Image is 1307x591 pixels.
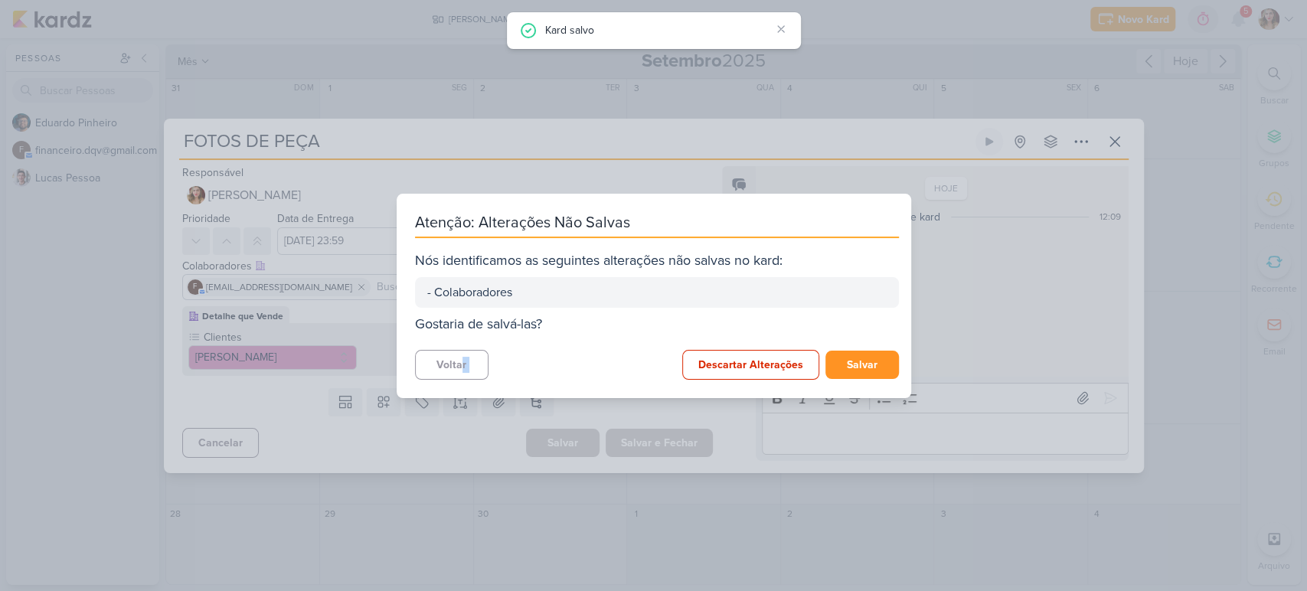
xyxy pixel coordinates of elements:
[415,250,899,271] div: Nós identificamos as seguintes alterações não salvas no kard:
[427,283,887,302] div: - Colaboradores
[825,351,899,379] button: Salvar
[545,21,770,38] div: Kard salvo
[415,212,899,238] div: Atenção: Alterações Não Salvas
[682,350,819,380] button: Descartar Alterações
[415,314,899,335] div: Gostaria de salvá-las?
[415,350,488,380] button: Voltar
